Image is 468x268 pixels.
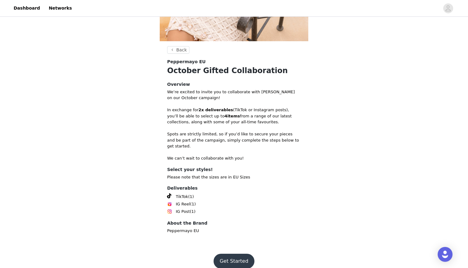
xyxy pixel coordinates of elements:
[167,59,206,65] span: Peppermayo EU
[167,220,301,226] h4: About the Brand
[188,194,194,200] span: (1)
[176,194,188,200] span: TikTok
[167,228,301,234] p: Peppermayo EU
[167,107,301,125] p: In exchange for (TikTok or Instagram posts), you’ll be able to select up to from a range of our l...
[198,108,233,112] strong: 2x deliverables
[167,155,301,161] p: We can’t wait to collaborate with you!
[167,89,301,101] p: We’re excited to invite you to collaborate with [PERSON_NAME] on our October campaign!
[45,1,76,15] a: Networks
[167,65,301,76] h1: October Gifted Collaboration
[190,209,195,215] span: (1)
[176,201,190,207] span: IG Reel
[176,209,190,215] span: IG Post
[167,46,189,54] button: Back
[167,131,301,149] p: Spots are strictly limited, so if you’d like to secure your pieces and be part of the campaign, s...
[10,1,44,15] a: Dashboard
[167,166,301,173] h4: Select your styles!
[167,185,301,191] h4: Deliverables
[167,202,172,207] img: Instagram Reels Icon
[445,3,451,13] div: avatar
[438,247,453,262] div: Open Intercom Messenger
[167,174,301,180] p: Please note that the sizes are in EU Sizes
[190,201,196,207] span: (1)
[227,114,240,118] strong: items
[224,114,227,118] strong: 4
[167,209,172,214] img: Instagram Icon
[167,81,301,88] h4: Overview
